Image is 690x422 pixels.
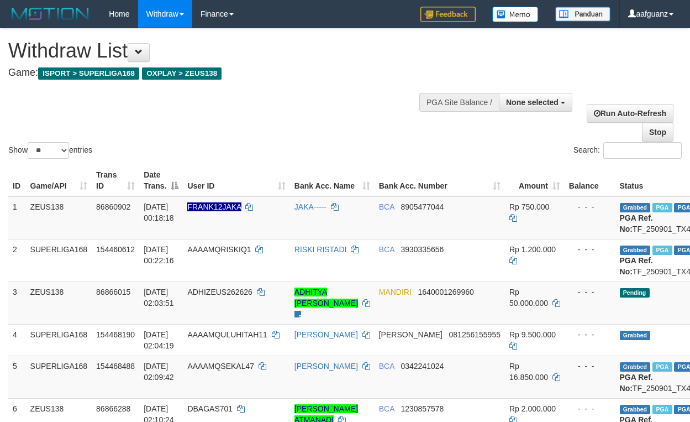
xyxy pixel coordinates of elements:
[620,213,653,233] b: PGA Ref. No:
[187,245,251,254] span: AAAAMQRISKIQ1
[294,288,358,308] a: ADHITYA [PERSON_NAME]
[620,246,651,255] span: Grabbed
[139,165,183,196] th: Date Trans.: activate to sort column descending
[620,331,651,340] span: Grabbed
[26,165,92,196] th: Game/API: activate to sort column ascending
[294,202,326,211] a: JAKA-----
[28,142,69,159] select: Showentries
[419,93,499,112] div: PGA Site Balance /
[8,356,26,398] td: 5
[144,245,174,265] span: [DATE] 00:22:16
[420,7,476,22] img: Feedback.jpg
[555,7,610,22] img: panduan.png
[620,256,653,276] b: PGA Ref. No:
[379,288,412,296] span: MANDIRI
[294,362,358,371] a: [PERSON_NAME]
[8,40,449,62] h1: Withdraw List
[569,244,611,255] div: - - -
[569,329,611,340] div: - - -
[8,165,26,196] th: ID
[642,123,673,142] a: Stop
[569,403,611,414] div: - - -
[652,405,672,414] span: Marked by aafpengsreynich
[187,362,254,371] span: AAAAMQSEKAL47
[142,67,222,80] span: OXPLAY > ZEUS138
[96,245,135,254] span: 154460612
[505,165,565,196] th: Amount: activate to sort column ascending
[652,362,672,372] span: Marked by aafnonsreyleab
[26,239,92,282] td: SUPERLIGA168
[620,362,651,372] span: Grabbed
[96,362,135,371] span: 154468488
[144,330,174,350] span: [DATE] 02:04:19
[187,330,267,339] span: AAAAMQULUHITAH11
[652,246,672,255] span: Marked by aafnonsreyleab
[418,288,474,296] span: Copy 1640001269960 to clipboard
[26,356,92,398] td: SUPERLIGA168
[569,286,611,298] div: - - -
[375,165,505,196] th: Bank Acc. Number: activate to sort column ascending
[8,67,449,79] h4: Game:
[569,201,611,212] div: - - -
[620,288,650,298] span: Pending
[509,288,548,308] span: Rp 50.000.000
[379,330,443,339] span: [PERSON_NAME]
[573,142,682,159] label: Search:
[96,404,130,413] span: 86866288
[38,67,139,80] span: ISPORT > SUPERLIGA168
[26,282,92,324] td: ZEUS138
[401,202,444,211] span: Copy 8905477044 to clipboard
[509,404,556,413] span: Rp 2.000.000
[652,203,672,212] span: Marked by aafpengsreynich
[294,330,358,339] a: [PERSON_NAME]
[620,373,653,393] b: PGA Ref. No:
[183,165,289,196] th: User ID: activate to sort column ascending
[620,405,651,414] span: Grabbed
[506,98,559,107] span: None selected
[8,239,26,282] td: 2
[401,245,444,254] span: Copy 3930335656 to clipboard
[96,330,135,339] span: 154468190
[509,202,549,211] span: Rp 750.000
[187,404,233,413] span: DBAGAS701
[565,165,615,196] th: Balance
[144,362,174,382] span: [DATE] 02:09:42
[8,196,26,239] td: 1
[569,361,611,372] div: - - -
[144,288,174,308] span: [DATE] 02:03:51
[379,404,394,413] span: BCA
[26,324,92,356] td: SUPERLIGA168
[294,245,347,254] a: RISKI RISTADI
[96,288,130,296] span: 86866015
[620,203,651,212] span: Grabbed
[401,404,444,413] span: Copy 1230857578 to clipboard
[8,324,26,356] td: 4
[290,165,375,196] th: Bank Acc. Name: activate to sort column ascending
[144,202,174,222] span: [DATE] 00:18:18
[8,142,92,159] label: Show entries
[509,245,556,254] span: Rp 1.200.000
[379,202,394,211] span: BCA
[8,282,26,324] td: 3
[449,330,501,339] span: Copy 081256155955 to clipboard
[26,196,92,239] td: ZEUS138
[96,202,130,211] span: 86860902
[499,93,572,112] button: None selected
[509,362,548,382] span: Rp 16.850.000
[492,7,539,22] img: Button%20Memo.svg
[401,362,444,371] span: Copy 0342241024 to clipboard
[92,165,139,196] th: Trans ID: activate to sort column ascending
[509,330,556,339] span: Rp 9.500.000
[379,245,394,254] span: BCA
[187,202,241,211] span: Nama rekening ada tanda titik/strip, harap diedit
[379,362,394,371] span: BCA
[587,104,673,123] a: Run Auto-Refresh
[187,288,252,296] span: ADHIZEUS262626
[603,142,682,159] input: Search:
[8,6,92,22] img: MOTION_logo.png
